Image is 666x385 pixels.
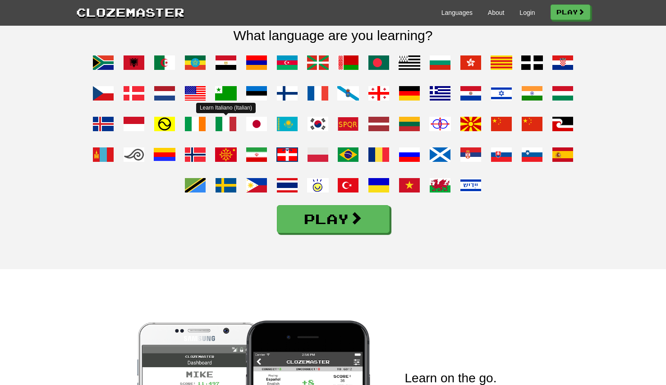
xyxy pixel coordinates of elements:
[196,103,256,113] div: Learn Italiano (Italian)
[519,8,535,17] a: Login
[551,5,590,20] a: Play
[76,28,590,43] h2: What language are you learning?
[76,4,184,20] a: Clozemaster
[488,8,505,17] a: About
[441,8,473,17] a: Languages
[277,205,390,233] a: Play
